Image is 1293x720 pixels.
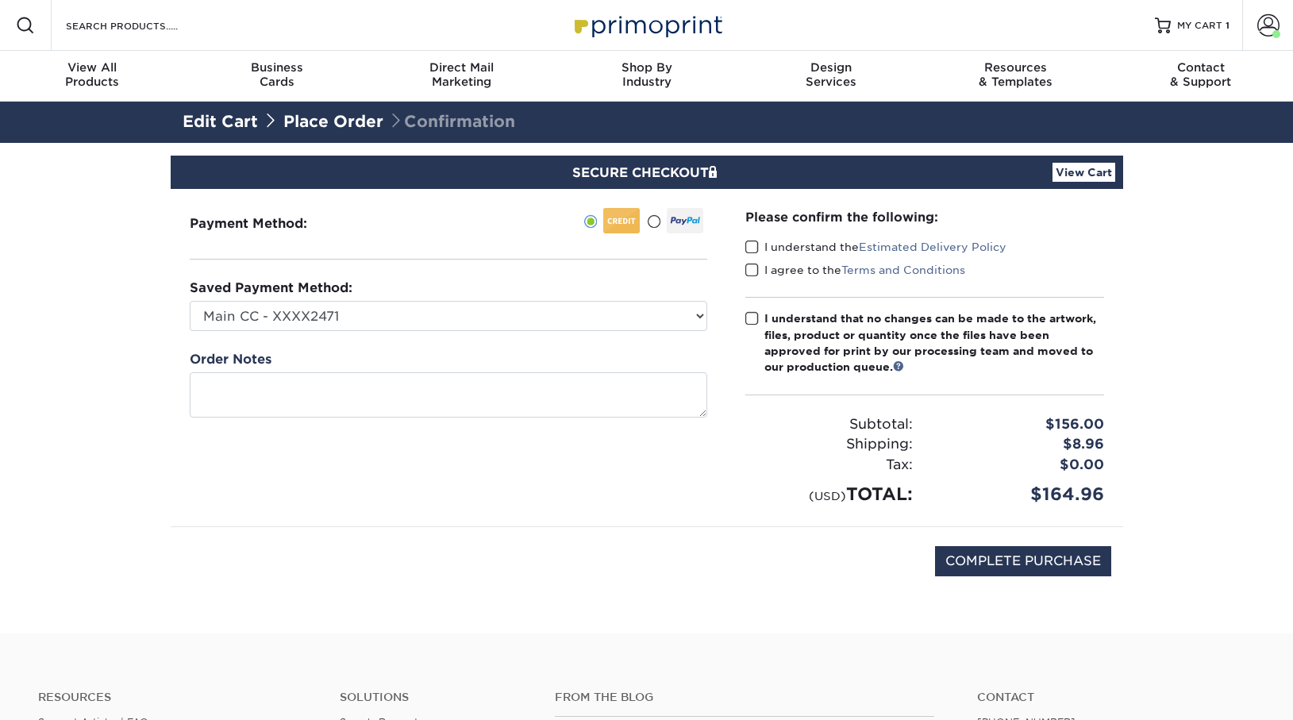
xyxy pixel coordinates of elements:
a: Terms and Conditions [841,264,965,276]
a: Place Order [283,112,383,131]
span: Design [739,60,924,75]
div: $8.96 [925,434,1116,455]
div: Shipping: [733,434,925,455]
label: I agree to the [745,262,965,278]
h3: Payment Method: [190,216,346,231]
span: Shop By [554,60,739,75]
img: Primoprint [568,8,726,42]
div: I understand that no changes can be made to the artwork, files, product or quantity once the file... [764,310,1104,375]
label: Saved Payment Method: [190,279,352,298]
div: $0.00 [925,455,1116,476]
a: BusinessCards [185,51,370,102]
span: SECURE CHECKOUT [572,165,722,180]
div: Please confirm the following: [745,208,1104,226]
div: Subtotal: [733,414,925,435]
input: SEARCH PRODUCTS..... [64,16,219,35]
a: Direct MailMarketing [369,51,554,102]
h4: Resources [38,691,316,704]
a: Resources& Templates [924,51,1109,102]
div: Services [739,60,924,89]
span: Confirmation [388,112,515,131]
a: View Cart [1052,163,1115,182]
h4: From the Blog [555,691,934,704]
input: COMPLETE PURCHASE [935,546,1111,576]
h4: Solutions [340,691,531,704]
div: Marketing [369,60,554,89]
label: Order Notes [190,350,271,369]
div: Cards [185,60,370,89]
a: Shop ByIndustry [554,51,739,102]
span: 1 [1226,20,1230,31]
span: Direct Mail [369,60,554,75]
label: I understand the [745,239,1006,255]
div: $156.00 [925,414,1116,435]
a: DesignServices [739,51,924,102]
a: Edit Cart [183,112,258,131]
div: & Templates [924,60,1109,89]
a: Contact& Support [1108,51,1293,102]
a: Contact [977,691,1255,704]
small: (USD) [809,489,846,502]
span: Resources [924,60,1109,75]
span: Business [185,60,370,75]
div: TOTAL: [733,481,925,507]
div: $164.96 [925,481,1116,507]
div: Industry [554,60,739,89]
span: MY CART [1177,19,1222,33]
a: Estimated Delivery Policy [859,241,1006,253]
div: & Support [1108,60,1293,89]
span: Contact [1108,60,1293,75]
div: Tax: [733,455,925,476]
